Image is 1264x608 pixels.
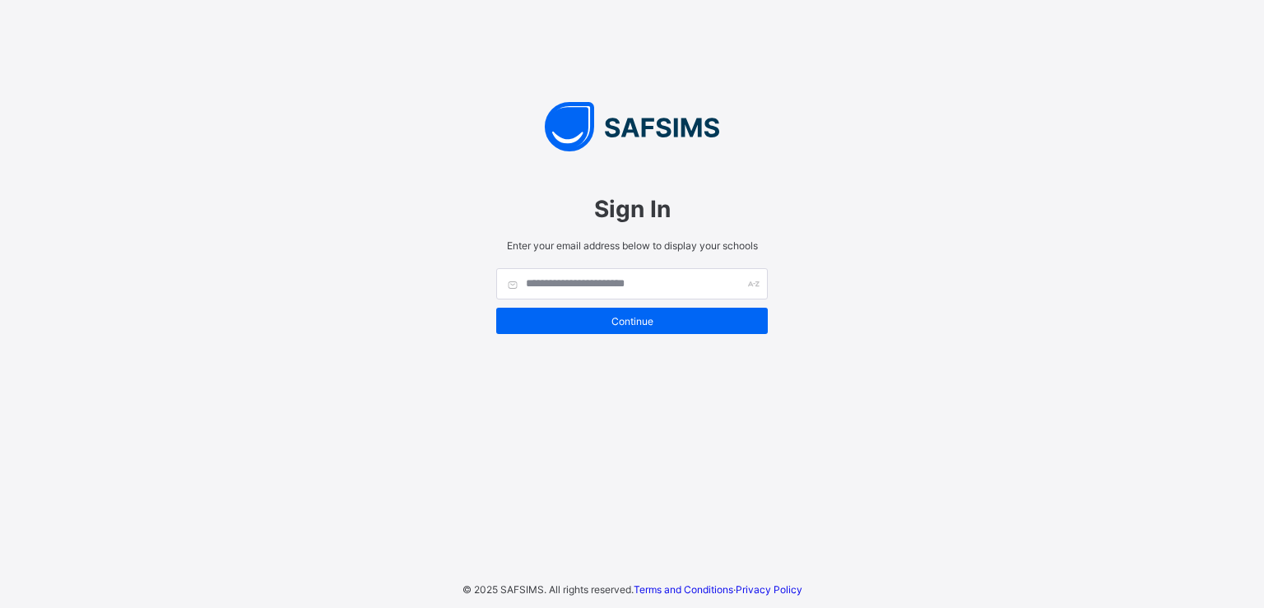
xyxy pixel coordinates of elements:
a: Privacy Policy [736,583,802,596]
a: Terms and Conditions [634,583,733,596]
span: Enter your email address below to display your schools [496,239,768,252]
span: © 2025 SAFSIMS. All rights reserved. [462,583,634,596]
span: · [634,583,802,596]
img: SAFSIMS Logo [480,102,784,151]
span: Sign In [496,195,768,223]
span: Continue [509,315,755,327]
